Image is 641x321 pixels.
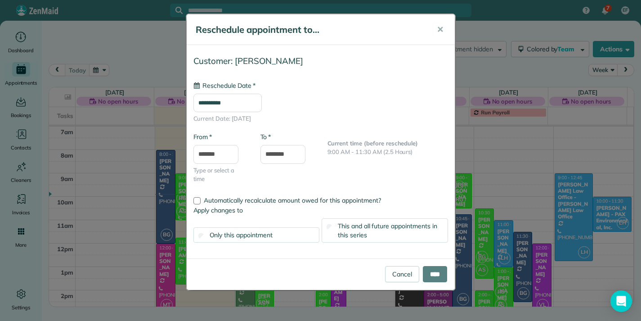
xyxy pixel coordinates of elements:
[193,166,247,184] span: Type or select a time
[193,56,448,66] h4: Customer: [PERSON_NAME]
[327,140,418,147] b: Current time (before reschedule)
[196,23,424,36] h5: Reschedule appointment to...
[437,24,444,35] span: ✕
[327,148,448,157] p: 9:00 AM - 11:30 AM (2.5 Hours)
[338,222,437,239] span: This and all future appointments in this series
[193,132,212,141] label: From
[327,224,332,230] input: This and all future appointments in this series
[204,196,381,204] span: Automatically recalculate amount owed for this appointment?
[193,206,448,215] label: Apply changes to
[193,114,448,123] span: Current Date: [DATE]
[385,266,419,282] a: Cancel
[210,231,273,239] span: Only this appointment
[198,233,204,239] input: Only this appointment
[260,132,271,141] label: To
[193,81,256,90] label: Reschedule Date
[610,290,632,312] div: Open Intercom Messenger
